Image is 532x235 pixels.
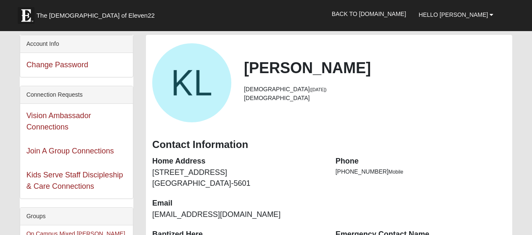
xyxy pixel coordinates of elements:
div: Connection Requests [20,86,133,104]
li: [DEMOGRAPHIC_DATA] [244,85,506,94]
small: ([DATE]) [310,87,327,92]
a: Kids Serve Staff Discipleship & Care Connections [26,171,123,190]
div: Groups [20,208,133,225]
a: The [DEMOGRAPHIC_DATA] of Eleven22 [13,3,182,24]
a: Vision Ambassador Connections [26,111,91,131]
li: [PHONE_NUMBER] [336,167,506,176]
dd: [EMAIL_ADDRESS][DOMAIN_NAME] [152,209,323,220]
li: [DEMOGRAPHIC_DATA] [244,94,506,103]
a: Change Password [26,61,88,69]
dt: Phone [336,156,506,167]
img: Eleven22 logo [18,7,34,24]
h2: [PERSON_NAME] [244,59,506,77]
span: Hello [PERSON_NAME] [419,11,488,18]
h3: Contact Information [152,139,506,151]
dt: Home Address [152,156,323,167]
div: Account Info [20,35,133,53]
dt: Email [152,198,323,209]
a: Join A Group Connections [26,147,114,155]
a: Hello [PERSON_NAME] [413,4,500,25]
a: View Fullsize Photo [152,43,231,122]
dd: [STREET_ADDRESS] [GEOGRAPHIC_DATA]-5601 [152,167,323,189]
span: Mobile [389,169,403,175]
span: The [DEMOGRAPHIC_DATA] of Eleven22 [37,11,155,20]
a: Back to [DOMAIN_NAME] [326,3,413,24]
